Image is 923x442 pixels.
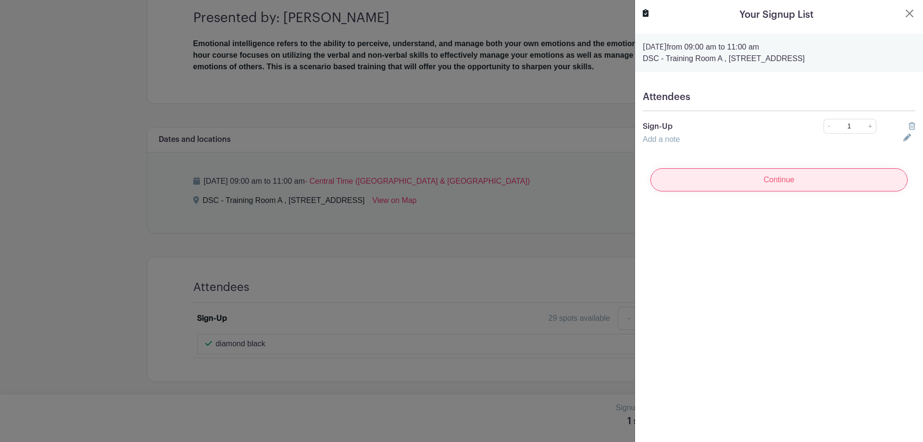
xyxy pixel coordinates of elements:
strong: [DATE] [643,43,667,51]
h5: Attendees [643,91,915,103]
p: DSC - Training Room A , [STREET_ADDRESS] [643,53,915,64]
p: from 09:00 am to 11:00 am [643,41,915,53]
h5: Your Signup List [739,8,813,22]
a: Add a note [643,135,680,143]
button: Close [904,8,915,19]
p: Sign-Up [643,121,797,132]
a: + [864,119,876,134]
input: Continue [650,168,908,191]
a: - [823,119,834,134]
